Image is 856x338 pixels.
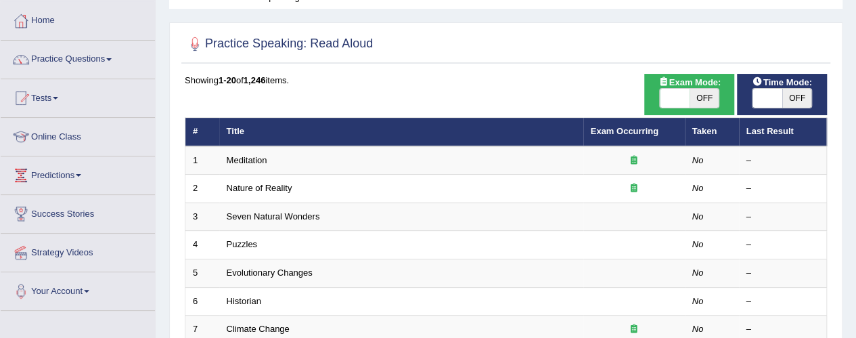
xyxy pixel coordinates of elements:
[591,182,677,195] div: Exam occurring question
[746,295,819,308] div: –
[227,183,292,193] a: Nature of Reality
[185,175,219,203] td: 2
[219,118,583,146] th: Title
[690,89,719,108] span: OFF
[1,195,155,229] a: Success Stories
[746,238,819,251] div: –
[644,74,734,115] div: Show exams occurring in exams
[653,75,726,89] span: Exam Mode:
[739,118,827,146] th: Last Result
[746,154,819,167] div: –
[746,211,819,224] div: –
[185,231,219,259] td: 4
[1,234,155,268] a: Strategy Videos
[746,267,819,280] div: –
[219,75,236,85] b: 1-20
[692,183,704,193] em: No
[185,259,219,288] td: 5
[782,89,812,108] span: OFF
[185,34,373,54] h2: Practice Speaking: Read Aloud
[685,118,739,146] th: Taken
[227,155,267,165] a: Meditation
[227,324,290,334] a: Climate Change
[692,296,704,306] em: No
[227,211,320,221] a: Seven Natural Wonders
[1,41,155,75] a: Practice Questions
[746,182,819,195] div: –
[185,118,219,146] th: #
[692,155,704,165] em: No
[244,75,266,85] b: 1,246
[692,239,704,249] em: No
[1,2,155,36] a: Home
[747,75,817,89] span: Time Mode:
[591,154,677,167] div: Exam occurring question
[1,156,155,190] a: Predictions
[1,79,155,113] a: Tests
[746,323,819,336] div: –
[227,268,313,278] a: Evolutionary Changes
[1,272,155,306] a: Your Account
[227,296,261,306] a: Historian
[185,74,827,87] div: Showing of items.
[185,146,219,175] td: 1
[1,118,155,152] a: Online Class
[591,126,658,136] a: Exam Occurring
[185,203,219,231] td: 3
[185,287,219,316] td: 6
[692,324,704,334] em: No
[692,268,704,278] em: No
[692,211,704,221] em: No
[227,239,258,249] a: Puzzles
[591,323,677,336] div: Exam occurring question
